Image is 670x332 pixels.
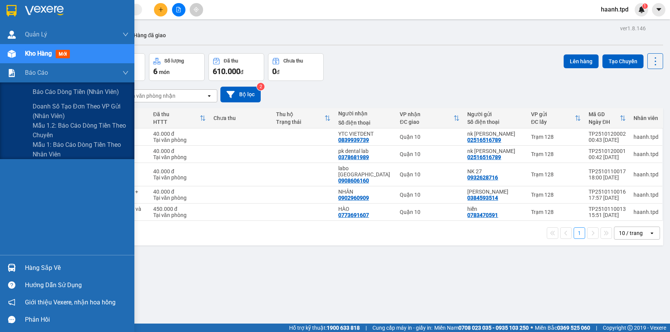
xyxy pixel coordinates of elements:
[467,137,501,143] div: 02516516789
[400,119,453,125] div: ĐC giao
[338,195,369,201] div: 0902960909
[531,119,575,125] div: ĐC lấy
[172,3,185,16] button: file-add
[122,92,175,100] div: Chọn văn phòng nhận
[527,108,585,128] th: Toggle SortBy
[649,230,655,236] svg: open
[153,189,206,195] div: 40.000 đ
[531,171,581,178] div: Trạm 128
[25,314,129,325] div: Phản hồi
[208,53,264,81] button: Đã thu610.000đ
[589,195,626,201] div: 17:57 [DATE]
[531,192,581,198] div: Trạm 128
[194,7,199,12] span: aim
[531,209,581,215] div: Trạm 128
[272,108,334,128] th: Toggle SortBy
[589,168,626,174] div: TP2510110017
[153,119,200,125] div: HTTT
[589,148,626,154] div: TP2510120001
[634,134,658,140] div: haanh.tpd
[176,7,181,12] span: file-add
[25,68,48,77] span: Báo cáo
[531,111,575,117] div: VP gửi
[589,189,626,195] div: TP2510110016
[153,154,206,160] div: Tại văn phòng
[634,171,658,178] div: haanh.tpd
[338,154,369,160] div: 0378681989
[574,227,585,239] button: 1
[400,134,460,140] div: Quận 10
[620,24,646,33] div: ver 1.8.146
[268,53,324,81] button: Chưa thu0đ
[25,262,129,274] div: Hàng sắp về
[127,26,172,44] button: Hàng đã giao
[153,111,200,117] div: Đã thu
[338,120,392,126] div: Số điện thoại
[467,111,523,117] div: Người gửi
[153,206,206,212] div: 450.000 đ
[602,54,644,68] button: Tạo Chuyến
[535,324,590,332] span: Miền Bắc
[8,69,16,77] img: solution-icon
[634,209,658,215] div: haanh.tpd
[8,316,15,323] span: message
[531,151,581,157] div: Trạm 128
[7,5,17,16] img: logo-vxr
[122,70,129,76] span: down
[25,279,129,291] div: Hướng dẫn sử dụng
[458,325,529,331] strong: 0708 023 035 - 0935 103 250
[153,195,206,201] div: Tại văn phòng
[589,111,620,117] div: Mã GD
[589,206,626,212] div: TP2510110013
[531,326,533,329] span: ⚪️
[396,108,463,128] th: Toggle SortBy
[25,297,116,307] span: Giới thiệu Vexere, nhận hoa hồng
[627,325,633,330] span: copyright
[400,151,460,157] div: Quận 10
[589,212,626,218] div: 15:51 [DATE]
[149,108,210,128] th: Toggle SortBy
[642,3,648,9] sup: 1
[213,67,240,76] span: 610.000
[372,324,432,332] span: Cung cấp máy in - giấy in:
[25,30,47,39] span: Quản Lý
[338,189,392,195] div: NHÂN
[589,154,626,160] div: 00:42 [DATE]
[467,206,523,212] div: hiển
[400,192,460,198] div: Quận 10
[159,69,170,75] span: món
[240,69,243,75] span: đ
[634,192,658,198] div: haanh.tpd
[153,137,206,143] div: Tại văn phòng
[224,58,238,64] div: Đã thu
[257,83,265,90] sup: 2
[400,209,460,215] div: Quận 10
[467,154,501,160] div: 02516516789
[338,148,392,154] div: pk dental lab
[467,189,523,195] div: THANH ĐỨC
[589,137,626,143] div: 00:43 [DATE]
[276,111,324,117] div: Thu hộ
[8,299,15,306] span: notification
[154,3,167,16] button: plus
[595,5,635,14] span: haanh.tpd
[467,119,523,125] div: Số điện thoại
[8,50,16,58] img: warehouse-icon
[338,110,392,117] div: Người nhận
[619,229,643,237] div: 10 / trang
[400,171,460,178] div: Quận 10
[33,121,129,140] span: Mẫu 1.2: Báo cáo dòng tiền theo chuyến
[338,131,392,137] div: YTC VIETDENT
[467,168,523,174] div: NK 27
[164,58,184,64] div: Số lượng
[289,324,360,332] span: Hỗ trợ kỹ thuật:
[153,67,157,76] span: 6
[153,174,206,181] div: Tại văn phòng
[467,195,498,201] div: 0384593514
[338,206,392,212] div: HÀO
[149,53,205,81] button: Số lượng6món
[213,115,268,121] div: Chưa thu
[652,3,665,16] button: caret-down
[400,111,453,117] div: VP nhận
[8,281,15,289] span: question-circle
